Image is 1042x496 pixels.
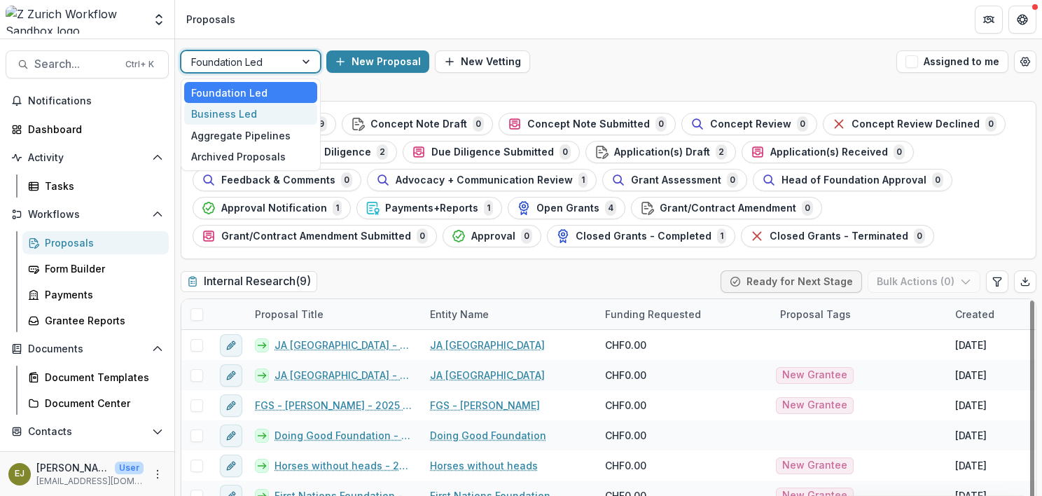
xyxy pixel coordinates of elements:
span: Approval Notification [221,202,327,214]
span: CHF0.00 [605,428,646,443]
button: Open Contacts [6,420,169,443]
button: Application(s) Draft2 [585,141,736,163]
span: Closed Grants - Terminated [770,230,908,242]
button: Open Workflows [6,203,169,226]
span: Advocacy + Communication Review [396,174,573,186]
button: Open entity switcher [149,6,169,34]
a: FGS - [PERSON_NAME] [430,398,540,413]
span: Workflows [28,209,146,221]
button: Get Help [1008,6,1036,34]
div: Document Center [45,396,158,411]
span: Approval [471,230,515,242]
div: Archived Proposals [184,146,317,168]
a: Horses without heads [430,458,538,473]
button: Advocacy + Communication Review1 [367,169,597,191]
button: New Vetting [435,50,530,73]
a: FGS - [PERSON_NAME] - 2025 - New Grant Application [255,398,413,413]
span: Concept Note Submitted [527,118,650,130]
div: [DATE] [955,458,987,473]
span: 1 [484,200,493,216]
span: 0 [985,116,996,132]
a: JA [GEOGRAPHIC_DATA] - 2025 - Renewal Grant Application [275,338,413,352]
div: [DATE] [955,338,987,352]
span: Grant/Contract Amendment Submitted [221,230,411,242]
button: Feedback & Comments0 [193,169,361,191]
a: Grantee Reports [22,309,169,332]
span: 0 [914,228,925,244]
a: JA [GEOGRAPHIC_DATA] - 2025 - New Grant Application [275,368,413,383]
div: Entity Name [422,307,497,322]
span: Documents [28,343,146,355]
nav: breadcrumb [181,9,241,29]
div: Dashboard [28,122,158,137]
a: Proposals [22,231,169,254]
button: More [149,466,166,483]
div: Funding Requested [597,299,772,329]
a: JA [GEOGRAPHIC_DATA] [430,338,545,352]
div: Created [947,307,1003,322]
a: Payments [22,283,169,306]
button: edit [220,425,242,447]
span: 0 [521,228,532,244]
button: Grant/Contract Amendment0 [631,197,822,219]
div: Proposal Tags [772,307,859,322]
span: 1 [333,200,342,216]
button: edit [220,334,242,357]
p: [PERSON_NAME] [36,460,109,475]
div: Proposal Tags [772,299,947,329]
div: Entity Name [422,299,597,329]
button: Bulk Actions (0) [868,270,980,293]
span: 0 [655,116,667,132]
a: Document Center [22,392,169,415]
button: Grant Assessment0 [602,169,747,191]
span: 0 [473,116,484,132]
button: Concept Review0 [681,113,817,135]
button: edit [220,364,242,387]
button: Head of Foundation Approval0 [753,169,952,191]
a: Document Templates [22,366,169,389]
a: JA [GEOGRAPHIC_DATA] [430,368,545,383]
span: 0 [341,172,352,188]
button: Open table manager [1014,50,1036,73]
h2: Internal Research ( 9 ) [181,271,317,291]
div: Proposal Title [246,299,422,329]
span: 4 [605,200,616,216]
div: Business Led [184,103,317,125]
a: Horses without heads - 2025 - New Grant Application [275,458,413,473]
span: 2 [716,144,727,160]
span: CHF0.00 [605,338,646,352]
button: Approval0 [443,225,541,247]
span: 0 [802,200,813,216]
div: Emelie Jutblad [15,469,25,478]
span: Activity [28,152,146,164]
button: Notifications [6,90,169,112]
button: Open Activity [6,146,169,169]
div: Ctrl + K [123,57,157,72]
a: Form Builder [22,257,169,280]
span: CHF0.00 [605,458,646,473]
button: Edit table settings [986,270,1008,293]
span: 0 [417,228,428,244]
span: 0 [797,116,808,132]
div: Payments [45,287,158,302]
img: Z Zurich Workflow Sandbox logo [6,6,144,34]
button: Concept Review Declined0 [823,113,1006,135]
button: Payments+Reports1 [356,197,502,219]
span: 1 [717,228,726,244]
button: Search... [6,50,169,78]
div: [DATE] [955,368,987,383]
span: Head of Foundation Approval [781,174,926,186]
div: Document Templates [45,370,158,385]
a: Dashboard [6,118,169,141]
button: Assigned to me [896,50,1008,73]
span: 0 [894,144,905,160]
button: Concept Note Draft0 [342,113,493,135]
span: 0 [560,144,571,160]
span: Grant/Contract Amendment [660,202,796,214]
div: Aggregate Pipelines [184,125,317,146]
p: User [115,462,144,474]
button: Open Grants4 [508,197,625,219]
